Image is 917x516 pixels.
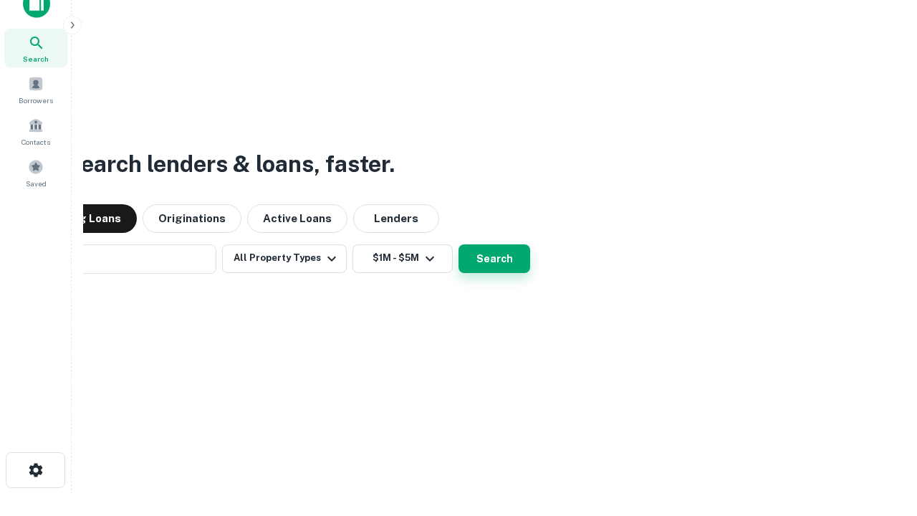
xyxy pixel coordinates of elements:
[4,112,67,150] a: Contacts
[65,147,395,181] h3: Search lenders & loans, faster.
[26,178,47,189] span: Saved
[21,136,50,148] span: Contacts
[352,244,453,273] button: $1M - $5M
[845,401,917,470] iframe: Chat Widget
[4,70,67,109] a: Borrowers
[222,244,347,273] button: All Property Types
[458,244,530,273] button: Search
[4,153,67,192] a: Saved
[143,204,241,233] button: Originations
[23,53,49,64] span: Search
[247,204,347,233] button: Active Loans
[353,204,439,233] button: Lenders
[4,29,67,67] a: Search
[19,95,53,106] span: Borrowers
